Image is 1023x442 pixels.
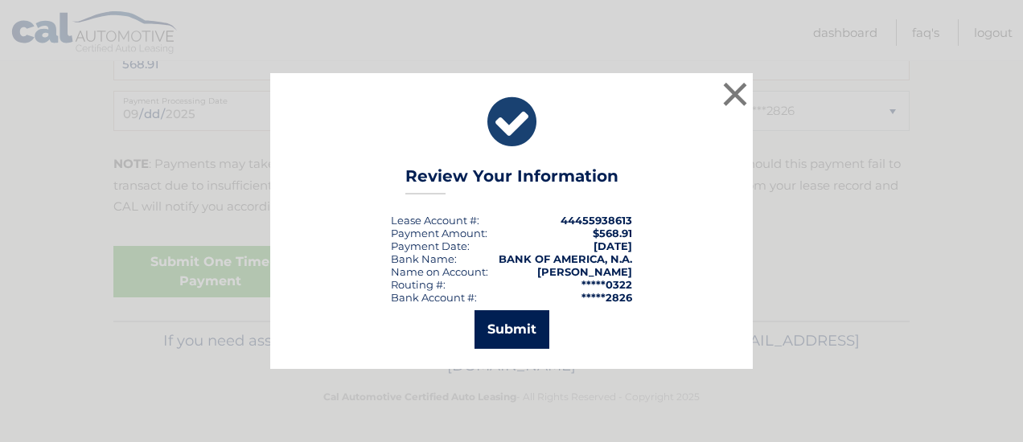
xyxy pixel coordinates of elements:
div: Bank Name: [391,252,457,265]
div: Bank Account #: [391,291,477,304]
div: : [391,239,470,252]
h3: Review Your Information [405,166,618,194]
span: Payment Date [391,239,467,252]
button: × [719,78,751,110]
div: Name on Account: [391,265,488,278]
strong: 44455938613 [561,214,632,227]
strong: BANK OF AMERICA, N.A. [499,252,632,265]
div: Payment Amount: [391,227,487,239]
span: $568.91 [593,227,632,239]
span: [DATE] [594,239,632,252]
div: Routing #: [391,278,446,291]
button: Submit [475,310,549,349]
strong: [PERSON_NAME] [537,265,632,278]
div: Lease Account #: [391,214,479,227]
